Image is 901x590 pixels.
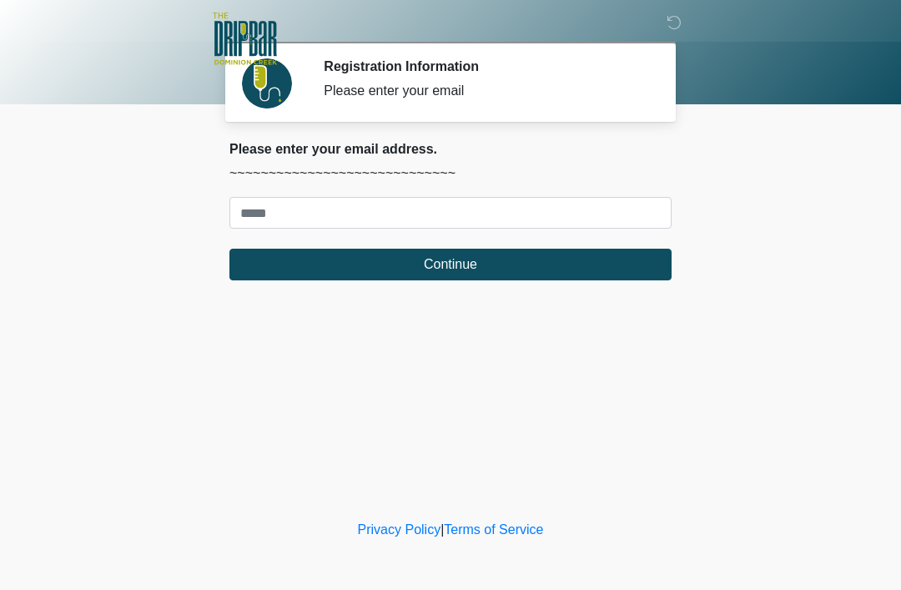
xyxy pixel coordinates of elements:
h2: Please enter your email address. [229,141,672,157]
a: Terms of Service [444,522,543,537]
div: Please enter your email [324,81,647,101]
a: | [440,522,444,537]
img: Agent Avatar [242,58,292,108]
img: The DRIPBaR - San Antonio Dominion Creek Logo [213,13,277,68]
p: ~~~~~~~~~~~~~~~~~~~~~~~~~~~~~ [229,164,672,184]
button: Continue [229,249,672,280]
a: Privacy Policy [358,522,441,537]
